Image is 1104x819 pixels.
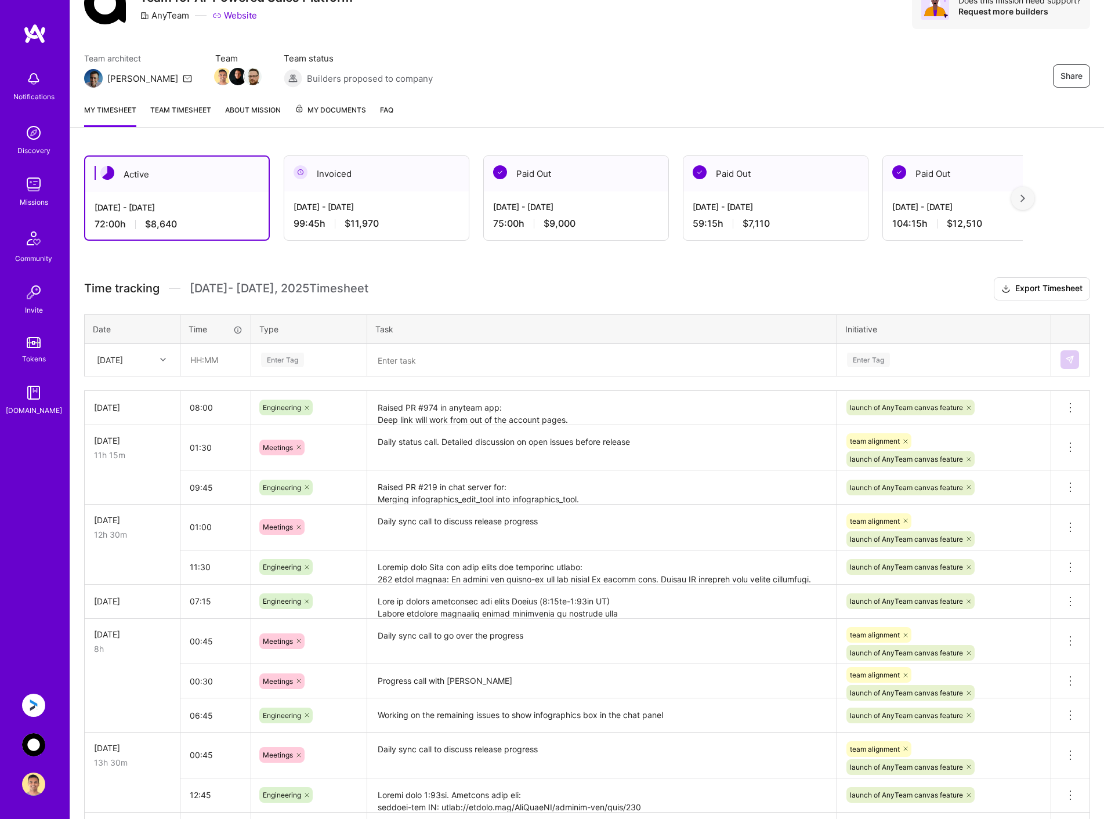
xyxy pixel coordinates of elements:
img: discovery [22,121,45,144]
img: guide book [22,381,45,404]
span: [DATE] - [DATE] , 2025 Timesheet [190,281,368,296]
span: team alignment [850,745,900,753]
span: launch of AnyTeam canvas feature [850,711,963,720]
div: 59:15 h [693,218,859,230]
input: HH:MM [181,345,250,375]
div: 104:15 h [892,218,1058,230]
span: launch of AnyTeam canvas feature [850,563,963,571]
textarea: Daily sync call to discuss release progress [368,734,835,777]
img: Paid Out [693,165,707,179]
div: [DATE] [94,595,171,607]
img: Team Architect [84,69,103,88]
span: launch of AnyTeam canvas feature [850,597,963,606]
div: [DATE] - [DATE] [892,201,1058,213]
div: Discovery [17,144,50,157]
span: launch of AnyTeam canvas feature [850,535,963,543]
span: Engineering [263,483,301,492]
span: $9,000 [544,218,575,230]
div: 8h [94,643,171,655]
div: [DATE] [97,354,123,366]
img: Anguleris: BIMsmart AI MVP [22,694,45,717]
i: icon CompanyGray [140,11,149,20]
img: bell [22,67,45,90]
img: Invoiced [294,165,307,179]
img: Builders proposed to company [284,69,302,88]
i: icon Chevron [160,357,166,363]
div: 13h 30m [94,756,171,769]
th: Type [251,314,367,343]
span: $12,510 [947,218,982,230]
div: Paid Out [484,156,668,191]
textarea: Daily status call. Detailed discussion on open issues before release [368,426,835,470]
input: HH:MM [180,626,251,657]
span: Meetings [263,637,293,646]
span: Engineering [263,563,301,571]
span: Meetings [263,523,293,531]
span: launch of AnyTeam canvas feature [850,648,963,657]
div: [DATE] - [DATE] [493,201,659,213]
div: AnyTeam [140,9,189,21]
input: HH:MM [180,472,251,503]
div: [DATE] [94,514,171,526]
span: team alignment [850,437,900,445]
div: Paid Out [883,156,1067,191]
span: My Documents [295,104,366,117]
button: Share [1053,64,1090,88]
div: [DATE] - [DATE] [693,201,859,213]
span: Engineering [263,711,301,720]
div: [DOMAIN_NAME] [6,404,62,416]
div: Time [189,323,242,335]
a: Anguleris: BIMsmart AI MVP [19,694,48,717]
textarea: Loremip dolo Sita con adip elits doe temporinc utlabo: 262 etdol magnaa: En admini ven quisno-ex ... [368,552,835,584]
img: AnyTeam: Team for AI-Powered Sales Platform [22,733,45,756]
img: Team Member Avatar [244,68,262,85]
span: Time tracking [84,281,160,296]
a: Team Member Avatar [230,67,245,86]
span: launch of AnyTeam canvas feature [850,455,963,463]
img: User Avatar [22,773,45,796]
span: team alignment [850,671,900,679]
span: launch of AnyTeam canvas feature [850,763,963,771]
div: 12h 30m [94,528,171,541]
img: Invite [22,281,45,304]
img: Team Member Avatar [229,68,247,85]
div: [DATE] [94,401,171,414]
span: Engineering [263,597,301,606]
div: Community [15,252,52,264]
div: [DATE] - [DATE] [95,201,259,213]
a: User Avatar [19,773,48,796]
img: Team Member Avatar [214,68,231,85]
div: 99:45 h [294,218,459,230]
a: AnyTeam: Team for AI-Powered Sales Platform [19,733,48,756]
span: launch of AnyTeam canvas feature [850,791,963,799]
span: Engineering [263,403,301,412]
img: Submit [1065,355,1074,364]
textarea: Raised PR #974 in anyteam app: Deep link will work from out of the account pages. Added commits t... [368,392,835,425]
div: [DATE] [94,628,171,640]
span: Meetings [263,677,293,686]
div: [DATE] [94,742,171,754]
span: $8,640 [145,218,177,230]
div: Missions [20,196,48,208]
button: Export Timesheet [994,277,1090,300]
span: launch of AnyTeam canvas feature [850,688,963,697]
span: Engineering [263,791,301,799]
img: logo [23,23,46,44]
textarea: Daily sync call to discuss release progress [368,506,835,549]
span: team alignment [850,630,900,639]
span: $11,970 [345,218,379,230]
input: HH:MM [180,512,251,542]
span: $7,110 [743,218,770,230]
span: Team architect [84,52,192,64]
img: tokens [27,337,41,348]
span: Builders proposed to company [307,73,433,85]
a: Team Member Avatar [245,67,260,86]
div: Invoiced [284,156,469,191]
th: Task [367,314,837,343]
textarea: Lore ip dolors ametconsec adi elits Doeius (8:15te-1:93in UT) Labore etdolore magnaaliq enimad mi... [368,586,835,618]
div: Notifications [13,90,55,103]
div: 75:00 h [493,218,659,230]
textarea: Working on the remaining issues to show infographics box in the chat panel [368,700,835,731]
a: About Mission [225,104,281,127]
img: Paid Out [493,165,507,179]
